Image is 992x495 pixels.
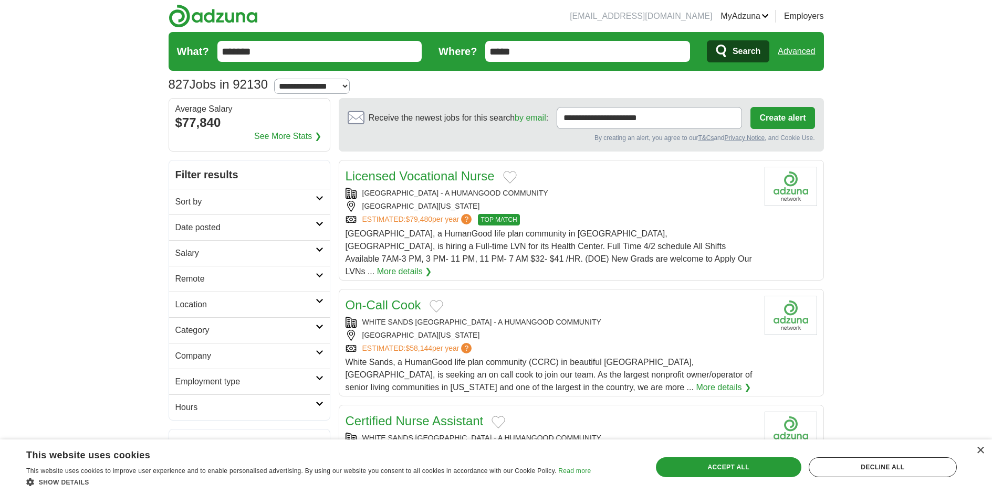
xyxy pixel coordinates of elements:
[570,10,712,23] li: [EMAIL_ADDRESS][DOMAIN_NAME]
[707,40,769,62] button: Search
[515,113,546,122] a: by email
[175,196,316,208] h2: Sort by
[175,113,323,132] div: $77,840
[698,134,714,142] a: T&Cs
[809,457,957,477] div: Decline all
[175,298,316,311] h2: Location
[169,4,258,28] img: Adzuna logo
[377,265,432,278] a: More details ❯
[169,394,330,420] a: Hours
[656,457,801,477] div: Accept all
[346,330,756,341] div: [GEOGRAPHIC_DATA][US_STATE]
[175,247,316,260] h2: Salary
[733,41,760,62] span: Search
[765,412,817,451] img: Company logo
[169,160,330,189] h2: Filter results
[369,112,548,124] span: Receive the newest jobs for this search :
[177,44,209,59] label: What?
[169,292,330,317] a: Location
[405,344,432,352] span: $58,144
[169,214,330,240] a: Date posted
[346,229,752,276] span: [GEOGRAPHIC_DATA], a HumanGood life plan community in [GEOGRAPHIC_DATA], [GEOGRAPHIC_DATA], is hi...
[558,467,591,475] a: Read more, opens a new window
[169,343,330,369] a: Company
[26,446,565,461] div: This website uses cookies
[175,401,316,414] h2: Hours
[169,189,330,214] a: Sort by
[696,381,751,394] a: More details ❯
[778,41,815,62] a: Advanced
[750,107,815,129] button: Create alert
[26,477,591,487] div: Show details
[169,75,190,94] span: 827
[478,214,519,225] span: TOP MATCH
[461,214,472,224] span: ?
[175,273,316,285] h2: Remote
[346,317,756,328] div: WHITE SANDS [GEOGRAPHIC_DATA] - A HUMANGOOD COMMUNITY
[720,10,769,23] a: MyAdzuna
[461,343,472,353] span: ?
[169,317,330,343] a: Category
[346,169,495,183] a: Licensed Vocational Nurse
[348,133,815,143] div: By creating an alert, you agree to our and , and Cookie Use.
[765,167,817,206] img: Company logo
[362,343,474,354] a: ESTIMATED:$58,144per year?
[765,296,817,335] img: Company logo
[492,416,505,428] button: Add to favorite jobs
[175,436,323,451] h2: Popular searches
[175,375,316,388] h2: Employment type
[254,130,321,143] a: See More Stats ❯
[724,134,765,142] a: Privacy Notice
[175,221,316,234] h2: Date posted
[169,266,330,292] a: Remote
[503,171,517,184] button: Add to favorite jobs
[26,467,557,475] span: This website uses cookies to improve user experience and to enable personalised advertising. By u...
[430,300,443,313] button: Add to favorite jobs
[346,298,421,312] a: On-Call Cook
[346,188,756,199] div: [GEOGRAPHIC_DATA] - A HUMANGOOD COMMUNITY
[976,447,984,455] div: Close
[175,324,316,337] h2: Category
[169,240,330,266] a: Salary
[438,44,477,59] label: Where?
[169,369,330,394] a: Employment type
[169,77,268,91] h1: Jobs in 92130
[175,105,323,113] div: Average Salary
[346,358,753,392] span: White Sands, a HumanGood life plan community (CCRC) in beautiful [GEOGRAPHIC_DATA], [GEOGRAPHIC_D...
[346,414,484,428] a: Certified Nurse Assistant
[346,201,756,212] div: [GEOGRAPHIC_DATA][US_STATE]
[175,350,316,362] h2: Company
[346,433,756,444] div: WHITE SANDS [GEOGRAPHIC_DATA] - A HUMANGOOD COMMUNITY
[405,215,432,223] span: $79,480
[362,214,474,225] a: ESTIMATED:$79,480per year?
[784,10,824,23] a: Employers
[39,479,89,486] span: Show details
